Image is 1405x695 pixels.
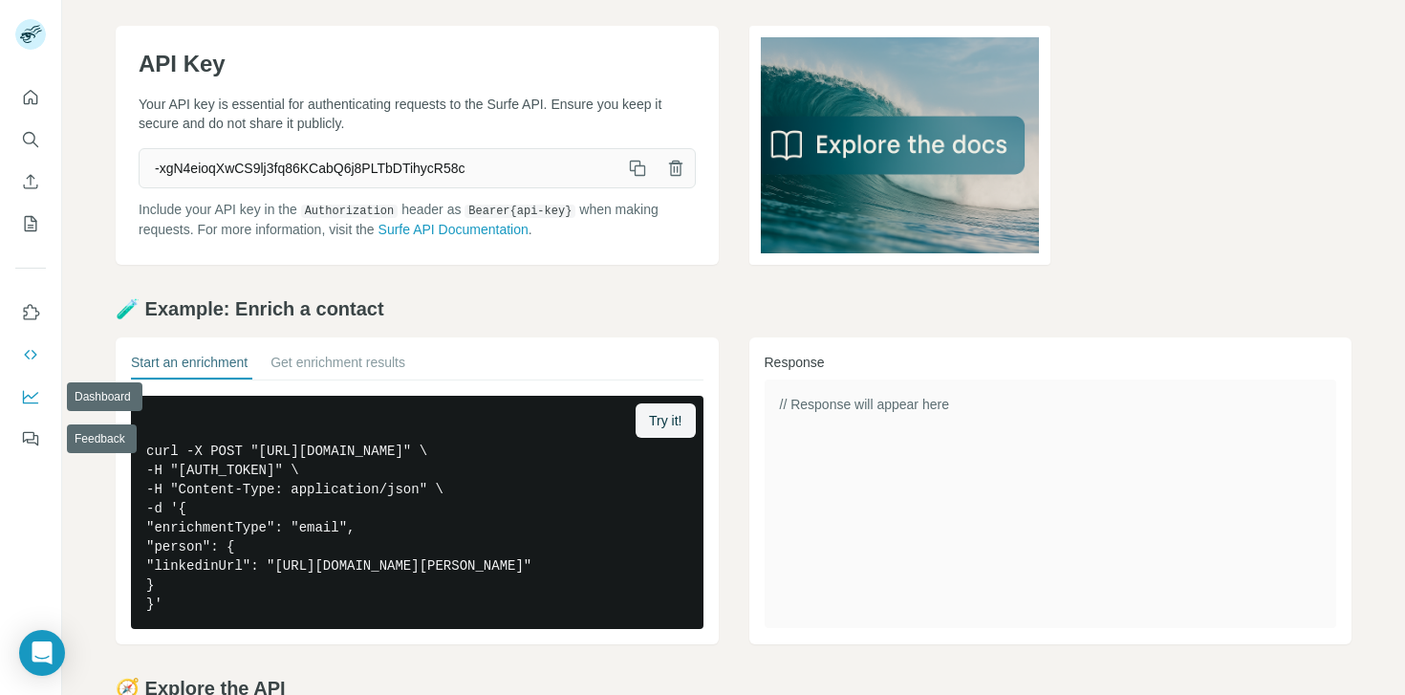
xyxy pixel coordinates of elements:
button: Use Surfe on LinkedIn [15,295,46,330]
button: Start an enrichment [131,353,248,380]
button: Enrich CSV [15,164,46,199]
span: Try it! [649,411,681,430]
button: My lists [15,206,46,241]
a: Surfe API Documentation [378,222,529,237]
h3: Response [765,353,1337,372]
button: Search [15,122,46,157]
pre: curl -X POST "[URL][DOMAIN_NAME]" \ -H "[AUTH_TOKEN]" \ -H "Content-Type: application/json" \ -d ... [131,396,703,629]
span: -xgN4eioqXwCS9lj3fq86KCabQ6j8PLTbDTihycR58c [140,151,618,185]
h1: API Key [139,49,696,79]
h2: 🧪 Example: Enrich a contact [116,295,1351,322]
p: Include your API key in the header as when making requests. For more information, visit the . [139,200,696,239]
p: Your API key is essential for authenticating requests to the Surfe API. Ensure you keep it secure... [139,95,696,133]
button: Get enrichment results [270,353,405,380]
code: Bearer {api-key} [465,205,575,218]
button: Quick start [15,80,46,115]
div: Open Intercom Messenger [19,630,65,676]
span: // Response will appear here [780,397,949,412]
button: Use Surfe API [15,337,46,372]
button: Feedback [15,422,46,456]
code: Authorization [301,205,399,218]
button: Try it! [636,403,695,438]
button: Dashboard [15,380,46,414]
